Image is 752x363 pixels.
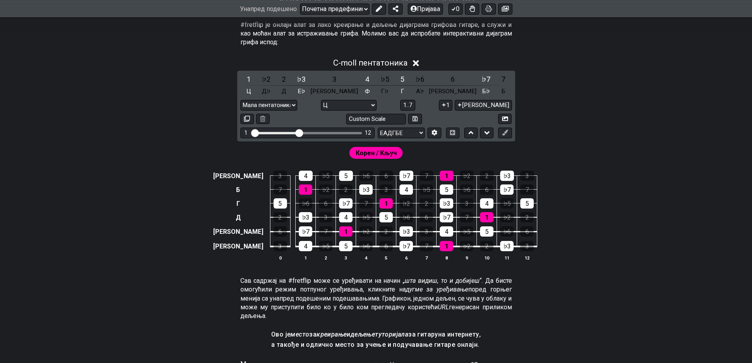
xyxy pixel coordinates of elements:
[377,74,393,85] div: пребацивање степена скале
[236,186,240,194] font: Б
[425,243,428,250] font: 7
[451,75,455,83] font: 6
[438,303,449,311] font: URL
[463,228,471,235] font: ♭5
[463,172,471,180] font: ♭2
[356,149,397,157] font: Корен / Кључ
[403,228,410,235] font: ♭3
[378,128,425,138] select: Штимовање
[262,75,270,83] font: ♭2
[240,114,254,124] button: Копија
[240,100,297,111] select: Скала
[406,286,468,293] font: дугме за уређивање
[429,74,476,85] div: пребацивање степена скале
[446,128,459,138] button: Укључи/искључи приказ хоризонталне акорде
[271,331,291,338] font: Ово је
[342,200,350,207] font: ♭7
[384,228,388,235] font: 2
[482,75,490,83] font: ♭7
[439,100,452,111] button: 1
[443,200,450,207] font: ♭3
[416,75,424,83] font: ♭6
[465,200,469,207] font: 3
[258,74,274,85] div: пребацивање степена скале
[495,86,512,97] div: класа преклопног тона звука
[478,74,494,85] div: пребацивање степена скале
[362,228,370,235] font: ♭2
[412,74,428,85] div: пребацивање степена скале
[394,86,411,97] div: класа преклопног тона звука
[356,147,397,159] span: Прво омогућите режим пуног уређивања да бисте уређивали
[240,128,375,138] div: Видљиви распон прагова
[236,214,241,221] font: Д
[322,243,330,250] font: ♭5
[256,114,270,124] button: Обриши
[384,214,388,221] font: 5
[485,243,489,250] font: 2
[240,74,257,85] div: пребацивање степена скале
[278,228,282,235] font: 6
[425,255,428,260] font: 7
[278,200,282,207] font: 5
[503,228,511,235] font: ♭6
[236,200,240,207] font: Г
[465,255,468,260] font: 9
[213,172,263,180] font: [PERSON_NAME]
[425,214,428,221] font: 6
[365,130,371,136] font: 12
[405,186,408,194] font: 4
[324,214,328,221] font: 3
[455,100,512,111] button: [PERSON_NAME]
[525,228,529,235] font: 6
[484,255,489,260] font: 10
[478,86,494,97] div: класа преклопног тона звука
[365,75,369,83] font: 4
[485,214,489,221] font: 1
[332,75,336,83] font: 3
[504,255,509,260] font: 11
[503,243,511,250] font: ♭3
[408,331,438,338] font: за гитару
[240,5,297,13] font: Унапред подешено
[321,100,377,111] select: Тоник/Корен
[384,243,388,250] font: 6
[394,74,411,85] div: пребацивање степена скале
[278,214,282,221] font: 2
[456,5,459,13] font: 0
[503,214,511,221] font: ♭2
[311,74,358,85] div: пребацивање степена скале
[485,172,489,180] font: 2
[279,255,281,260] font: 0
[465,214,469,221] font: 7
[240,277,405,284] font: Сав садржај на #fretflip може се уређивати на начин „
[482,88,490,95] font: Б♭
[322,172,330,180] font: ♭5
[344,214,348,221] font: 4
[405,277,479,284] font: шта видиш, то и добијеш
[298,88,305,95] font: Е♭
[359,74,375,85] div: пребацивање степена скале
[403,243,410,250] font: ♭7
[311,88,358,95] font: [PERSON_NAME]
[362,214,370,221] font: ♭5
[384,172,388,180] font: 6
[246,88,251,95] font: Ц
[276,86,292,97] div: класа преклопног тона звука
[362,186,370,194] font: ♭3
[333,58,338,68] font: C
[400,75,404,83] font: 5
[278,243,282,250] font: 3
[324,228,328,235] font: 7
[503,186,511,194] font: ♭7
[501,88,505,95] font: Б
[262,88,270,95] font: Д♭
[240,286,512,311] font: поред горњег менија са унапред подешеним подешавањима. Графикон, једном дељен, се чува у облаку и...
[213,243,263,250] font: [PERSON_NAME]
[338,58,341,68] font: -
[401,88,404,95] font: Г
[309,331,317,338] font: за
[445,243,448,250] font: 1
[381,88,388,95] font: Г♭
[525,200,529,207] font: 5
[423,186,430,194] font: ♭5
